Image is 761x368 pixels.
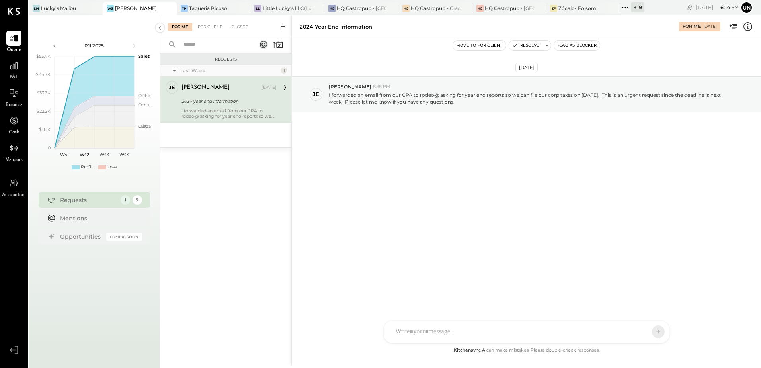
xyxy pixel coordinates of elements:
div: Coming Soon [106,233,142,241]
div: HG [476,5,484,12]
button: Resolve [509,41,542,50]
div: I forwarded an email from our CPA to rodeo@ asking for year end reports so we can file our corp t... [181,108,277,119]
a: Balance [0,86,27,109]
div: Requests [60,196,117,204]
span: Vendors [6,157,23,164]
text: $22.2K [37,108,51,114]
a: Cash [0,113,27,136]
a: Vendors [0,141,27,164]
div: For Client [194,23,226,31]
div: LM [33,5,40,12]
div: Mentions [60,214,138,222]
text: Labor [138,123,150,129]
div: [PERSON_NAME] [115,5,157,12]
div: [DATE] [696,4,738,11]
div: HG [402,5,410,12]
text: Occu... [138,102,152,108]
div: For Me [168,23,192,31]
div: Closed [228,23,252,31]
div: [DATE] [703,24,717,29]
text: W41 [60,152,69,157]
text: W44 [119,152,129,157]
span: Balance [6,102,22,109]
a: Accountant [0,176,27,199]
div: 1 [121,195,130,205]
div: + 19 [631,2,644,12]
text: W43 [100,152,109,157]
div: Lucky's Malibu [41,5,76,12]
text: W42 [80,152,89,157]
div: copy link [686,3,694,12]
div: Loss [107,164,117,170]
button: Move to for client [453,41,506,50]
text: $11.1K [39,127,51,132]
div: HG [328,5,336,12]
text: OPEX [138,93,151,98]
div: LL [254,5,261,12]
text: $55.4K [36,53,51,59]
div: WS [107,5,114,12]
div: P11 2025 [60,42,128,49]
span: Accountant [2,192,26,199]
div: HQ Gastropub - [GEOGRAPHIC_DATA] [337,5,386,12]
div: Taqueria Picoso [189,5,227,12]
button: Flag as Blocker [554,41,600,50]
div: [PERSON_NAME] [181,84,230,92]
div: Profit [81,164,93,170]
div: Opportunities [60,233,102,241]
span: Queue [7,47,21,54]
div: je [169,84,175,91]
span: Cash [9,129,19,136]
div: HQ Gastropub - [GEOGRAPHIC_DATA] [485,5,535,12]
a: Queue [0,31,27,54]
div: For Me [683,23,701,30]
div: Little Lucky's LLC(Lucky's Soho) [263,5,312,12]
div: [DATE] [261,84,277,91]
div: je [313,90,319,98]
p: I forwarded an email from our CPA to rodeo@ asking for year end reports so we can file our corp t... [329,92,734,105]
text: $44.3K [36,72,51,77]
div: 2024 year end information [300,23,372,31]
span: P&L [10,74,19,81]
div: HQ Gastropub - Graceland Speakeasy [411,5,461,12]
text: Sales [138,53,150,59]
span: 8:38 PM [373,84,390,90]
a: P&L [0,58,27,81]
div: [DATE] [515,63,538,72]
text: $33.3K [37,90,51,96]
div: ZF [550,5,557,12]
div: TP [181,5,188,12]
div: 1 [281,67,287,74]
button: Un [740,1,753,14]
text: 0 [48,145,51,151]
div: Last Week [180,67,279,74]
span: [PERSON_NAME] [329,83,371,90]
div: Zócalo- Folsom [558,5,596,12]
div: 2024 year end information [181,97,274,105]
div: 9 [133,195,142,205]
div: Requests [164,57,287,62]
